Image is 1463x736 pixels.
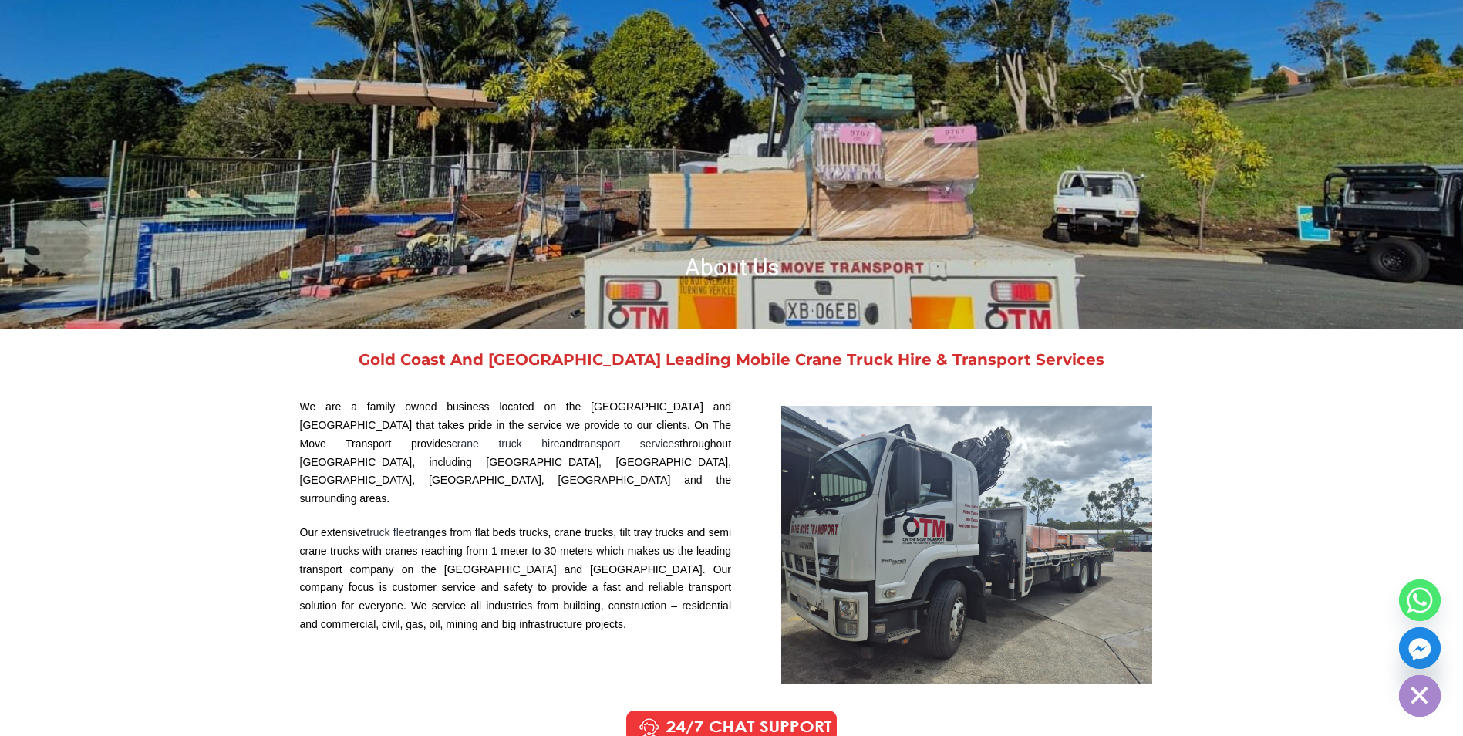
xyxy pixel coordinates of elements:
a: Gold Coast And [GEOGRAPHIC_DATA] Leading Mobile Crane Truck Hire & Transport Services [359,350,1104,369]
p: Our extensive ranges from flat beds trucks, crane trucks, tilt tray trucks and semi crane trucks ... [300,524,732,634]
a: Facebook_Messenger [1399,627,1441,669]
a: truck fleet [366,526,413,538]
h1: About Us [292,252,1171,282]
p: We are a family owned business located on the [GEOGRAPHIC_DATA] and [GEOGRAPHIC_DATA] that takes ... [300,398,732,508]
a: crane truck hire [452,437,560,450]
a: transport services [578,437,679,450]
a: Whatsapp [1399,579,1441,621]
